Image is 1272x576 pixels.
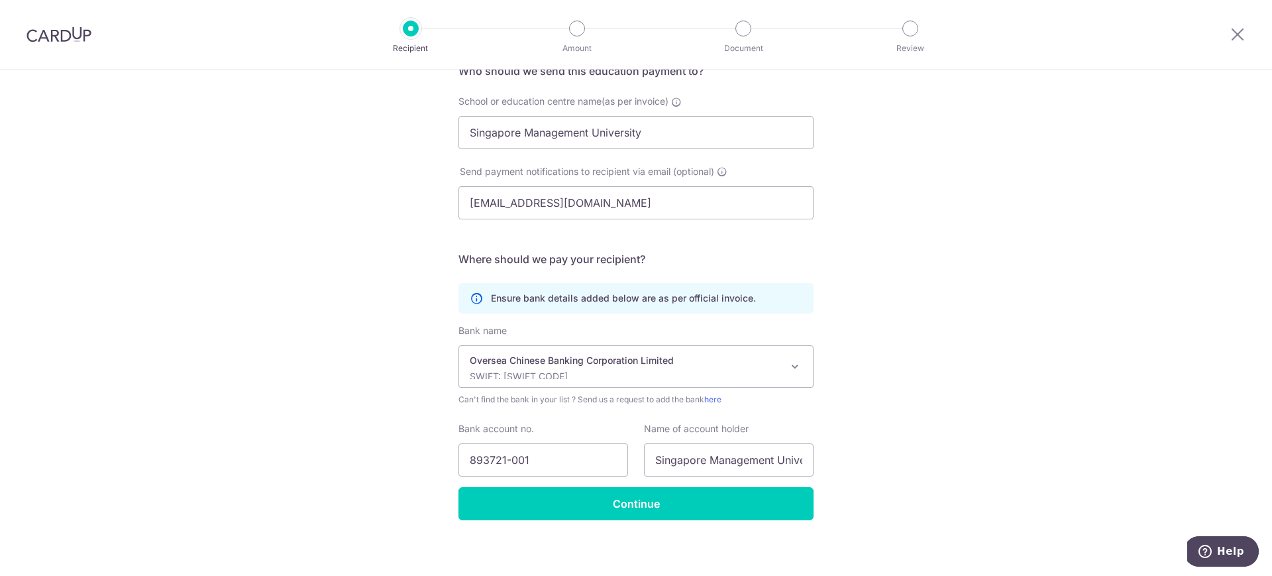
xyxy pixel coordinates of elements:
p: Ensure bank details added below are as per official invoice. [491,292,756,305]
h5: Where should we pay your recipient? [458,251,814,267]
p: Oversea Chinese Banking Corporation Limited [470,354,781,367]
p: Amount [528,42,626,55]
p: Document [694,42,792,55]
input: Enter email address [458,186,814,219]
h5: Who should we send this education payment to? [458,63,814,79]
p: SWIFT: [SWIFT_CODE] [470,370,781,383]
label: Bank account no. [458,422,534,435]
input: Continue [458,487,814,520]
p: Review [861,42,959,55]
label: Name of account holder [644,422,749,435]
label: Bank name [458,324,507,337]
span: Help [30,9,57,21]
span: Oversea Chinese Banking Corporation Limited [458,345,814,388]
span: Oversea Chinese Banking Corporation Limited [459,346,813,387]
iframe: Opens a widget where you can find more information [1187,536,1259,569]
span: Can't find the bank in your list ? Send us a request to add the bank [458,393,814,406]
span: School or education centre name(as per invoice) [458,95,668,107]
p: Recipient [362,42,460,55]
span: Send payment notifications to recipient via email (optional) [460,165,714,178]
img: CardUp [26,27,91,42]
a: here [704,394,721,404]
